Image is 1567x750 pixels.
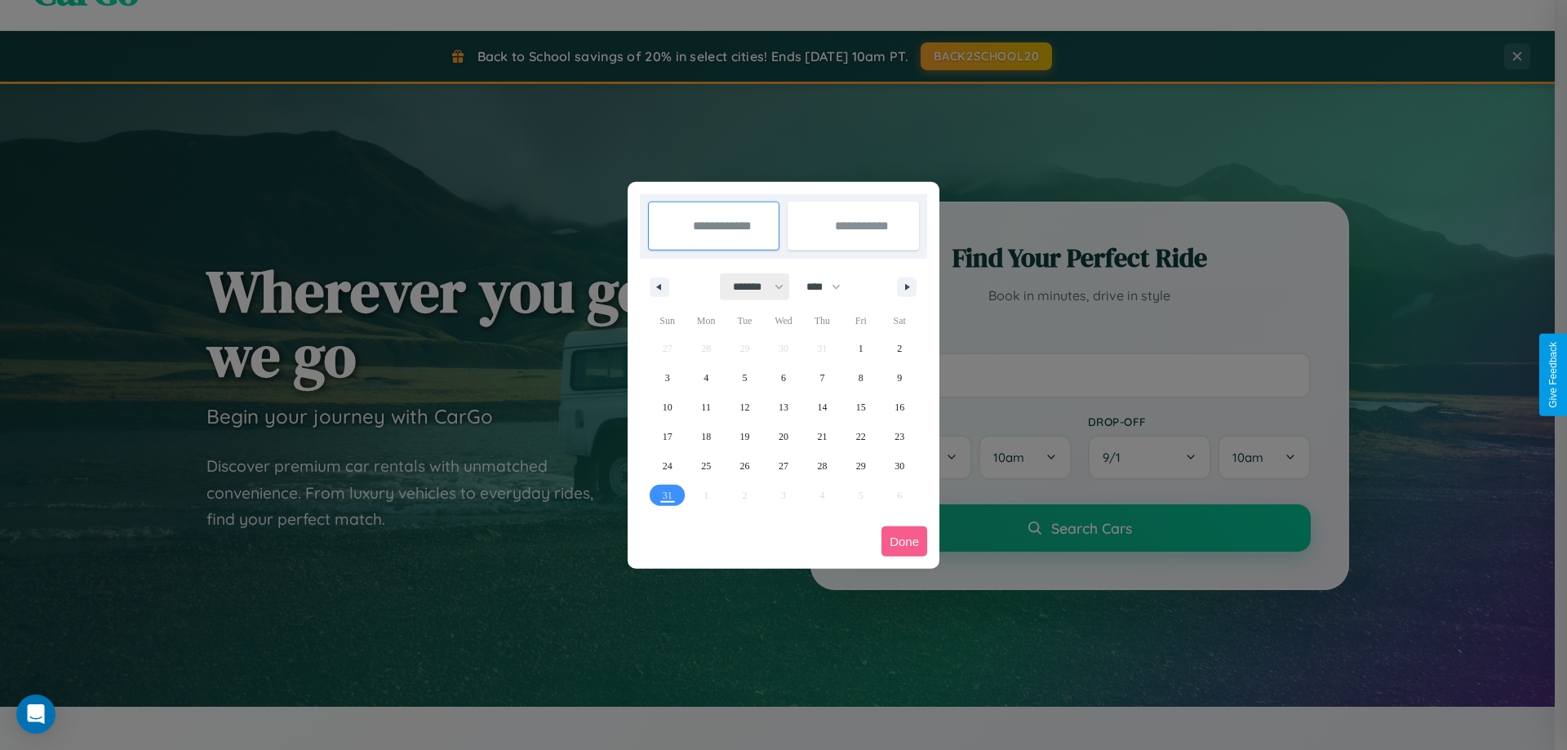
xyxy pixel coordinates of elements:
button: 25 [686,451,725,481]
span: 25 [701,451,711,481]
span: 23 [894,422,904,451]
span: 6 [781,363,786,393]
span: Sun [648,308,686,334]
span: Sat [881,308,919,334]
span: 18 [701,422,711,451]
button: 15 [841,393,880,422]
span: 11 [701,393,711,422]
button: 24 [648,451,686,481]
button: 20 [764,422,802,451]
button: 29 [841,451,880,481]
button: 16 [881,393,919,422]
button: 13 [764,393,802,422]
span: Tue [726,308,764,334]
button: 17 [648,422,686,451]
button: 11 [686,393,725,422]
span: 26 [740,451,750,481]
span: 15 [856,393,866,422]
span: 22 [856,422,866,451]
span: 17 [663,422,673,451]
button: 2 [881,334,919,363]
button: 19 [726,422,764,451]
div: Give Feedback [1547,342,1559,408]
span: 24 [663,451,673,481]
span: 21 [817,422,827,451]
span: Wed [764,308,802,334]
span: 14 [817,393,827,422]
button: 21 [803,422,841,451]
span: 3 [665,363,670,393]
button: 6 [764,363,802,393]
span: 30 [894,451,904,481]
span: 5 [743,363,748,393]
button: 8 [841,363,880,393]
button: 10 [648,393,686,422]
button: 27 [764,451,802,481]
span: 1 [859,334,863,363]
span: Mon [686,308,725,334]
span: 31 [663,481,673,510]
button: 23 [881,422,919,451]
span: 16 [894,393,904,422]
span: 13 [779,393,788,422]
span: 20 [779,422,788,451]
span: 27 [779,451,788,481]
div: Open Intercom Messenger [16,695,55,734]
span: 12 [740,393,750,422]
button: 4 [686,363,725,393]
button: 3 [648,363,686,393]
button: 22 [841,422,880,451]
span: 4 [704,363,708,393]
button: 9 [881,363,919,393]
button: 7 [803,363,841,393]
button: 5 [726,363,764,393]
button: 12 [726,393,764,422]
span: Fri [841,308,880,334]
span: 2 [897,334,902,363]
button: 18 [686,422,725,451]
span: 8 [859,363,863,393]
span: 10 [663,393,673,422]
span: 9 [897,363,902,393]
button: 14 [803,393,841,422]
span: 7 [819,363,824,393]
button: Done [881,526,927,557]
span: 28 [817,451,827,481]
span: Thu [803,308,841,334]
span: 19 [740,422,750,451]
button: 31 [648,481,686,510]
button: 26 [726,451,764,481]
button: 1 [841,334,880,363]
button: 28 [803,451,841,481]
button: 30 [881,451,919,481]
span: 29 [856,451,866,481]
